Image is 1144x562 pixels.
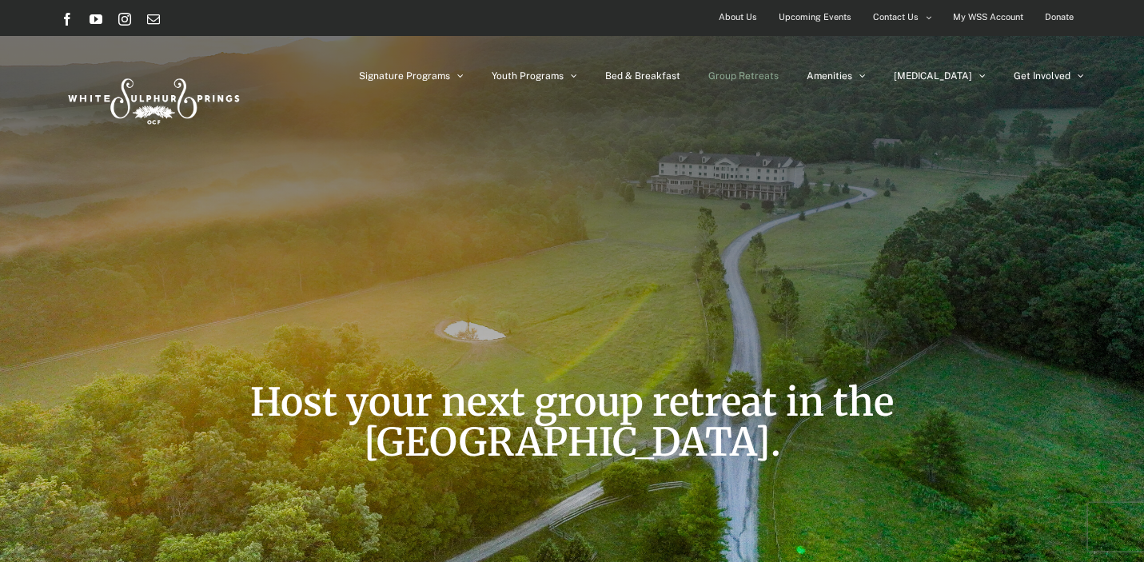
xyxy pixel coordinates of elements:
a: Youth Programs [492,36,577,116]
span: My WSS Account [953,6,1023,29]
span: Contact Us [873,6,919,29]
span: Youth Programs [492,71,564,81]
span: [MEDICAL_DATA] [894,71,972,81]
span: Upcoming Events [779,6,851,29]
span: About Us [719,6,757,29]
a: Signature Programs [359,36,464,116]
nav: Main Menu [359,36,1084,116]
span: Signature Programs [359,71,450,81]
a: Email [147,13,160,26]
span: Bed & Breakfast [605,71,680,81]
a: YouTube [90,13,102,26]
span: Amenities [807,71,852,81]
a: Bed & Breakfast [605,36,680,116]
span: Host your next group retreat in the [GEOGRAPHIC_DATA]. [250,378,894,466]
a: Get Involved [1014,36,1084,116]
span: Donate [1045,6,1074,29]
a: [MEDICAL_DATA] [894,36,986,116]
a: Instagram [118,13,131,26]
a: Amenities [807,36,866,116]
span: Group Retreats [708,71,779,81]
img: White Sulphur Springs Logo [61,61,245,136]
a: Facebook [61,13,74,26]
span: Get Involved [1014,71,1070,81]
a: Group Retreats [708,36,779,116]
